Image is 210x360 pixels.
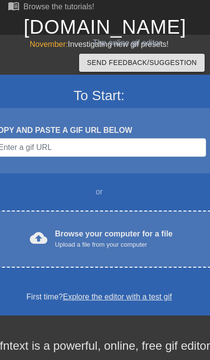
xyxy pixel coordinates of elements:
a: [DOMAIN_NAME] [23,16,186,38]
button: Send Feedback/Suggestion [79,54,205,72]
span: cloud_upload [30,229,47,247]
a: Explore the editor with a test gif [63,293,172,301]
div: Browse your computer for a file [55,228,173,250]
div: Upload a file from your computer [55,240,173,250]
span: Send Feedback/Suggestion [87,57,197,69]
div: Browse the tutorials! [23,2,94,11]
